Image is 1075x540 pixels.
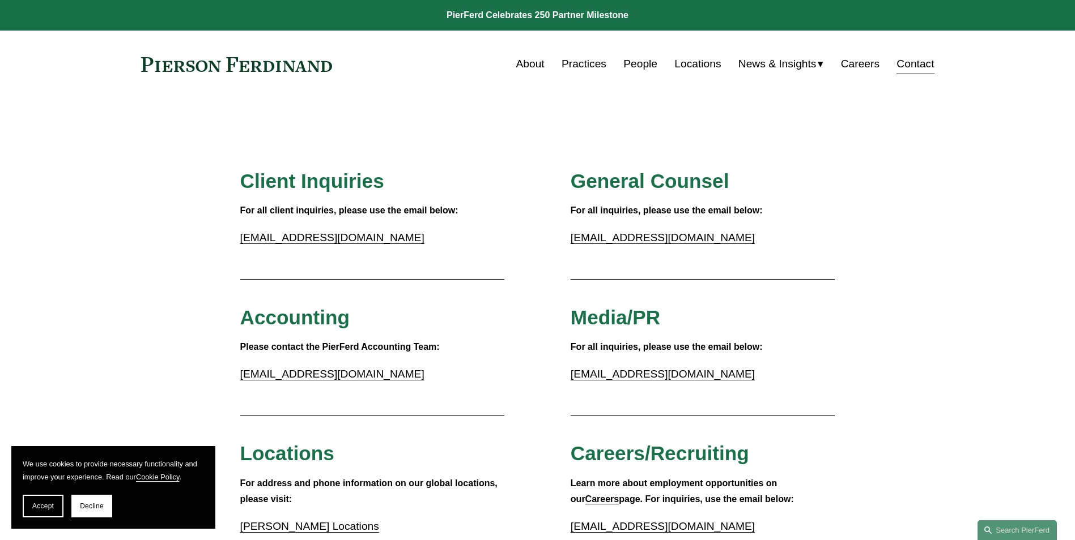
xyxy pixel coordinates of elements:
[619,494,794,504] strong: page. For inquiries, use the email below:
[738,53,824,75] a: folder dropdown
[585,494,619,504] a: Careers
[571,442,749,464] span: Careers/Recruiting
[623,53,657,75] a: People
[11,446,215,529] section: Cookie banner
[571,368,755,380] a: [EMAIL_ADDRESS][DOMAIN_NAME]
[240,520,379,532] a: [PERSON_NAME] Locations
[240,205,458,215] strong: For all client inquiries, please use the email below:
[978,520,1057,540] a: Search this site
[71,495,112,517] button: Decline
[240,170,384,192] span: Client Inquiries
[240,442,334,464] span: Locations
[240,342,440,352] strong: Please contact the PierFerd Accounting Team:
[841,53,879,75] a: Careers
[571,478,780,504] strong: Learn more about employment opportunities on our
[32,502,54,510] span: Accept
[240,478,500,504] strong: For address and phone information on our global locations, please visit:
[571,170,729,192] span: General Counsel
[23,495,63,517] button: Accept
[136,473,180,481] a: Cookie Policy
[80,502,104,510] span: Decline
[240,368,424,380] a: [EMAIL_ADDRESS][DOMAIN_NAME]
[571,520,755,532] a: [EMAIL_ADDRESS][DOMAIN_NAME]
[516,53,545,75] a: About
[571,205,763,215] strong: For all inquiries, please use the email below:
[562,53,606,75] a: Practices
[240,232,424,243] a: [EMAIL_ADDRESS][DOMAIN_NAME]
[240,306,350,328] span: Accounting
[23,457,204,483] p: We use cookies to provide necessary functionality and improve your experience. Read our .
[896,53,934,75] a: Contact
[738,54,817,74] span: News & Insights
[571,306,660,328] span: Media/PR
[571,232,755,243] a: [EMAIL_ADDRESS][DOMAIN_NAME]
[674,53,721,75] a: Locations
[571,342,763,352] strong: For all inquiries, please use the email below:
